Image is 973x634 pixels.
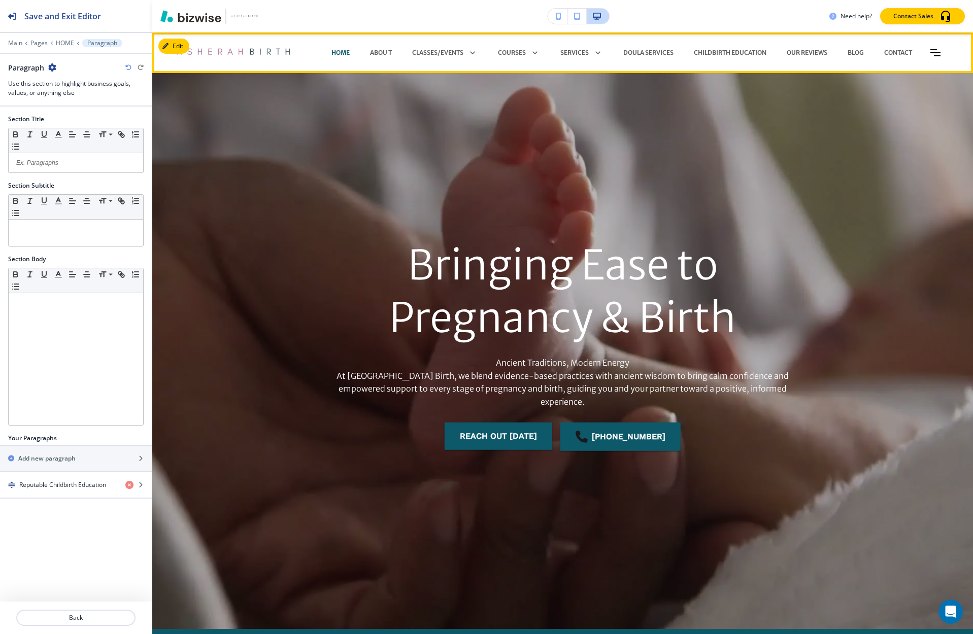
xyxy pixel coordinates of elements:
p: CLASSES/EVENTS [412,48,463,57]
p: Abou t [370,48,392,57]
h2: Paragraph [8,62,44,73]
iframe: Intercom live chat [938,600,963,624]
h3: Need help? [841,12,872,21]
p: DOULA SERVICES [623,48,674,57]
button: Contact Sales [880,8,965,24]
h2: Section Body [8,255,46,264]
button: REACH OUT [DATE] [445,422,552,450]
button: Main [8,40,22,47]
img: Bizwise Logo [160,10,221,22]
a: [PHONE_NUMBER] [560,422,681,451]
button: Back [16,610,136,626]
h2: Section Title [8,115,44,124]
h2: Section Subtitle [8,181,54,190]
img: Your Logo [230,13,258,20]
h3: Use this section to highlight business goals, values, or anything else [8,79,144,97]
p: CHILDBIRTH EDUCATION [694,48,766,57]
img: Asherah Birth [173,38,291,68]
p: SERVICES [560,48,589,57]
p: CONTACT [884,48,912,57]
p: Back [17,613,135,622]
p: Contact Sales [893,12,933,21]
button: Pages [30,40,48,47]
h2: Add new paragraph [18,454,76,463]
p: COURSES [498,48,526,57]
p: BLOG [848,48,864,57]
button: Toggle hamburger navigation menu [930,49,941,56]
img: Drag [8,481,15,488]
p: Paragraph [87,40,117,47]
h4: Reputable Childbirth Education [19,480,106,489]
p: At [GEOGRAPHIC_DATA] Birth, we blend evidence-based practices with ancient wisdom to bring calm c... [319,369,806,408]
h1: Bringing Ease to Pregnancy & Birth [319,239,806,344]
button: Paragraph [82,39,122,47]
button: Edit [158,39,189,54]
p: Ancient Traditions, Modern Energy [319,357,806,408]
h2: Your Paragraphs [8,434,57,443]
p: OUR REVIEWS [787,48,827,57]
p: HOME [331,48,350,57]
button: HOME [56,40,74,47]
h2: Save and Exit Editor [24,10,101,22]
